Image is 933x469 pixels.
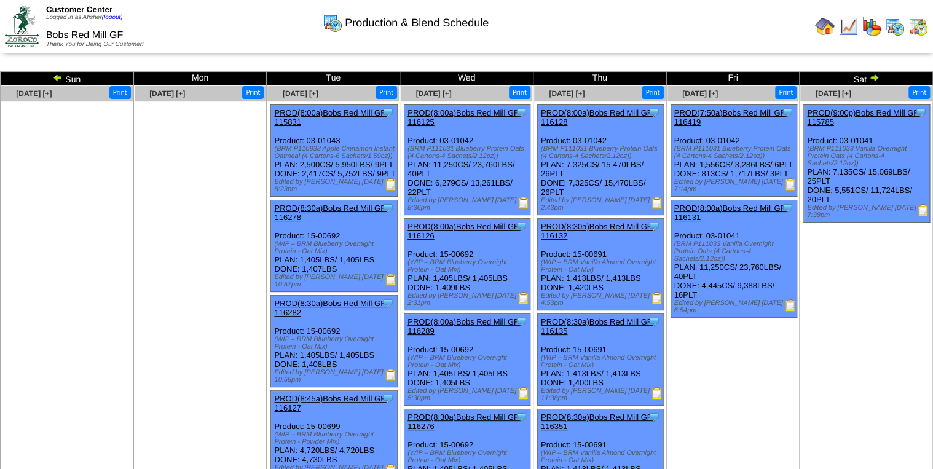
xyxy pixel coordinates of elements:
div: Edited by [PERSON_NAME] [DATE] 7:14pm [674,178,797,193]
a: PROD(8:30a)Bobs Red Mill GF-116351 [541,412,655,431]
div: Product: 15-00692 PLAN: 1,405LBS / 1,405LBS DONE: 1,409LBS [404,219,530,310]
span: [DATE] [+] [816,89,851,98]
div: (BRM P111033 Vanilla Overnight Protein Oats (4 Cartons-4 Sachets/2.12oz)) [674,240,797,262]
div: Edited by [PERSON_NAME] [DATE] 7:38pm [807,204,929,219]
button: Print [509,86,530,99]
div: Product: 03-01042 PLAN: 7,325CS / 15,470LBS / 26PLT DONE: 7,325CS / 15,470LBS / 26PLT [537,105,663,215]
img: graph.gif [862,17,881,36]
img: Tooltip [648,106,660,119]
span: [DATE] [+] [283,89,318,98]
img: Production Report [651,197,663,209]
img: Production Report [917,204,929,216]
div: Product: 15-00692 PLAN: 1,405LBS / 1,405LBS DONE: 1,407LBS [271,200,397,292]
div: (WIP – BRM Blueberry Overnight Protein - Oat Mix) [407,259,530,274]
div: Product: 03-01041 PLAN: 11,250CS / 23,760LBS / 40PLT DONE: 4,445CS / 9,388LBS / 16PLT [671,200,797,318]
a: [DATE] [+] [682,89,718,98]
div: (WIP – BRM Vanilla Almond Overnight Protein - Oat Mix) [541,354,663,369]
a: PROD(8:45a)Bobs Red Mill GF-116127 [274,394,388,412]
a: [DATE] [+] [549,89,585,98]
span: Logged in as Afisher [46,14,123,21]
div: Edited by [PERSON_NAME] [DATE] 10:58pm [274,369,396,384]
span: Thank You for Being Our Customer! [46,41,144,48]
div: (WIP – BRM Blueberry Overnight Protein - Oat Mix) [274,240,396,255]
img: Production Report [385,369,397,381]
img: Production Report [518,387,530,400]
img: Production Report [651,292,663,304]
img: line_graph.gif [838,17,858,36]
a: PROD(8:00a)Bobs Red Mill GF-115831 [274,108,388,127]
div: Product: 15-00692 PLAN: 1,405LBS / 1,405LBS DONE: 1,408LBS [271,296,397,387]
div: Edited by [PERSON_NAME] [DATE] 5:30pm [407,387,530,402]
img: arrowright.gif [869,73,879,82]
span: Production & Blend Schedule [345,17,489,30]
img: Production Report [651,387,663,400]
img: arrowleft.gif [53,73,63,82]
td: Tue [267,72,400,85]
img: Production Report [385,274,397,286]
div: (WIP – BRM Vanilla Almond Overnight Protein - Oat Mix) [541,449,663,464]
img: Production Report [385,178,397,191]
td: Wed [400,72,533,85]
div: (WIP – BRM Blueberry Overnight Protein - Oat Mix) [407,449,530,464]
div: (WIP – BRM Blueberry Overnight Protein - Powder Mix) [274,431,396,446]
div: (BRM P111031 Blueberry Protein Oats (4 Cartons-4 Sachets/2.12oz)) [674,145,797,160]
span: Bobs Red Mill GF [46,30,123,41]
img: Tooltip [382,297,394,309]
a: PROD(8:00a)Bobs Red Mill GF-116289 [407,317,521,336]
td: Fri [666,72,800,85]
a: PROD(8:00a)Bobs Red Mill GF-116128 [541,108,655,127]
a: PROD(9:00p)Bobs Red Mill GF-115785 [807,108,921,127]
a: PROD(8:00a)Bobs Red Mill GF-116125 [407,108,521,127]
div: Edited by [PERSON_NAME] [DATE] 2:31pm [407,292,530,307]
button: Print [376,86,397,99]
div: Product: 15-00692 PLAN: 1,405LBS / 1,405LBS DONE: 1,405LBS [404,314,530,406]
img: Production Report [784,299,797,312]
img: Tooltip [382,202,394,214]
img: Tooltip [515,220,527,232]
a: (logout) [102,14,123,21]
img: calendarprod.gif [885,17,905,36]
a: PROD(8:30a)Bobs Red Mill GF-116278 [274,203,388,222]
div: Product: 03-01041 PLAN: 7,135CS / 15,069LBS / 25PLT DONE: 5,551CS / 11,724LBS / 20PLT [804,105,930,223]
div: Product: 03-01042 PLAN: 1,556CS / 3,286LBS / 6PLT DONE: 813CS / 1,717LBS / 3PLT [671,105,797,197]
img: ZoRoCo_Logo(Green%26Foil)%20jpg.webp [5,6,39,47]
div: Product: 03-01042 PLAN: 11,250CS / 23,760LBS / 40PLT DONE: 6,279CS / 13,261LBS / 22PLT [404,105,530,215]
img: calendarprod.gif [323,13,342,33]
div: (BRM P111031 Blueberry Protein Oats (4 Cartons-4 Sachets/2.12oz)) [541,145,663,160]
span: Customer Center [46,5,112,14]
button: Print [242,86,264,99]
button: Print [775,86,797,99]
img: Production Report [518,197,530,209]
div: Edited by [PERSON_NAME] [DATE] 8:36pm [407,197,530,211]
div: (BRM P111033 Vanilla Overnight Protein Oats (4 Cartons-4 Sachets/2.12oz)) [807,145,929,167]
img: Tooltip [515,106,527,119]
div: (WIP – BRM Blueberry Overnight Protein - Oat Mix) [407,354,530,369]
img: Tooltip [648,315,660,328]
a: [DATE] [+] [16,89,52,98]
td: Sat [800,72,933,85]
button: Print [109,86,131,99]
img: Production Report [518,292,530,304]
img: Tooltip [382,106,394,119]
button: Print [908,86,930,99]
img: calendarinout.gif [908,17,928,36]
a: [DATE] [+] [149,89,185,98]
div: Edited by [PERSON_NAME] [DATE] 2:43pm [541,197,663,211]
div: (WIP – BRM Vanilla Almond Overnight Protein - Oat Mix) [541,259,663,274]
div: Edited by [PERSON_NAME] [DATE] 6:54pm [674,299,797,314]
div: Edited by [PERSON_NAME] [DATE] 10:57pm [274,274,396,288]
button: Print [642,86,663,99]
div: (BRM P111031 Blueberry Protein Oats (4 Cartons-4 Sachets/2.12oz)) [407,145,530,160]
img: Tooltip [382,392,394,404]
a: PROD(8:30a)Bobs Red Mill GF-116276 [407,412,521,431]
td: Sun [1,72,134,85]
a: [DATE] [+] [415,89,451,98]
img: Tooltip [515,411,527,423]
div: Product: 15-00691 PLAN: 1,413LBS / 1,413LBS DONE: 1,420LBS [537,219,663,310]
div: (BRM P110938 Apple Cinnamon Instant Oatmeal (4 Cartons-6 Sachets/1.59oz)) [274,145,396,160]
div: Edited by [PERSON_NAME] [DATE] 4:53pm [541,292,663,307]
